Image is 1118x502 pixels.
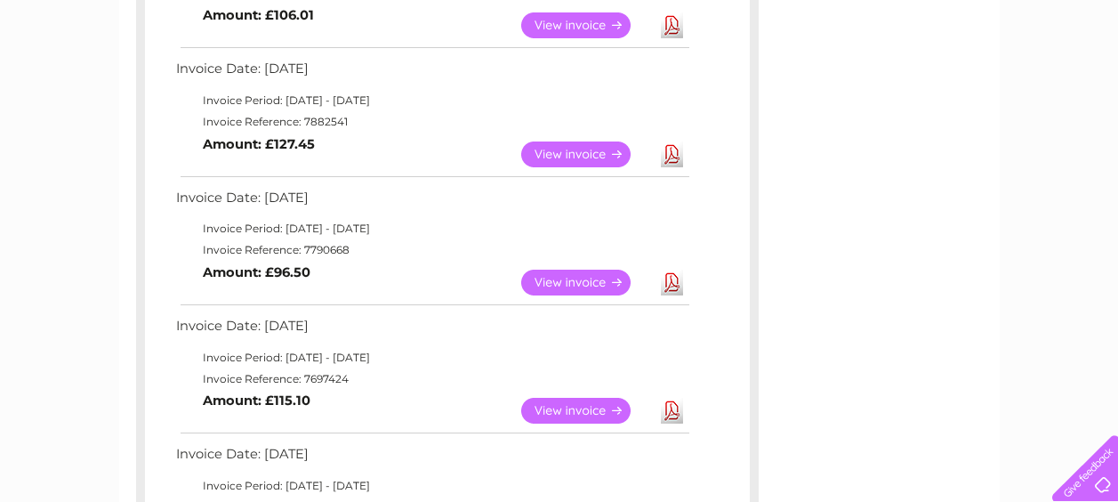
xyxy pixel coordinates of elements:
[805,76,839,89] a: Water
[172,314,692,347] td: Invoice Date: [DATE]
[899,76,953,89] a: Telecoms
[849,76,889,89] a: Energy
[172,57,692,90] td: Invoice Date: [DATE]
[661,398,683,424] a: Download
[521,398,652,424] a: View
[1059,76,1101,89] a: Log out
[521,142,652,167] a: View
[140,10,980,86] div: Clear Business is a trading name of Verastar Limited (registered in [GEOGRAPHIC_DATA] No. 3667643...
[661,270,683,296] a: Download
[172,239,692,261] td: Invoice Reference: 7790668
[172,442,692,475] td: Invoice Date: [DATE]
[172,218,692,239] td: Invoice Period: [DATE] - [DATE]
[172,90,692,111] td: Invoice Period: [DATE] - [DATE]
[1000,76,1043,89] a: Contact
[203,136,315,152] b: Amount: £127.45
[521,270,652,296] a: View
[172,111,692,133] td: Invoice Reference: 7882541
[172,347,692,368] td: Invoice Period: [DATE] - [DATE]
[39,46,130,101] img: logo.png
[661,142,683,167] a: Download
[521,12,652,38] a: View
[963,76,989,89] a: Blog
[661,12,683,38] a: Download
[203,393,310,409] b: Amount: £115.10
[172,368,692,390] td: Invoice Reference: 7697424
[783,9,905,31] a: 0333 014 3131
[172,186,692,219] td: Invoice Date: [DATE]
[203,264,310,280] b: Amount: £96.50
[172,475,692,497] td: Invoice Period: [DATE] - [DATE]
[203,7,314,23] b: Amount: £106.01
